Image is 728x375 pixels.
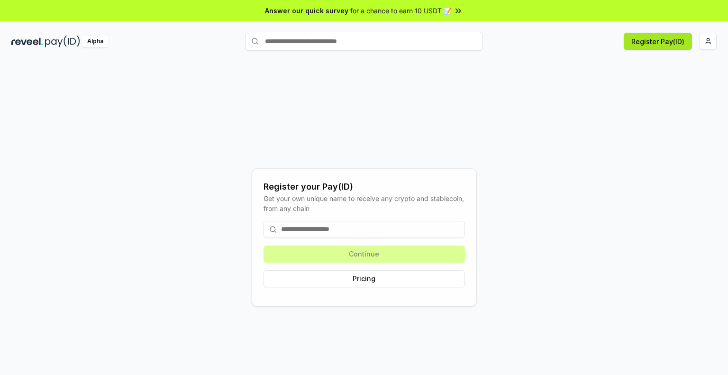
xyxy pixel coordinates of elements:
[350,6,452,16] span: for a chance to earn 10 USDT 📝
[11,36,43,47] img: reveel_dark
[264,193,465,213] div: Get your own unique name to receive any crypto and stablecoin, from any chain
[265,6,348,16] span: Answer our quick survey
[624,33,692,50] button: Register Pay(ID)
[45,36,80,47] img: pay_id
[264,270,465,287] button: Pricing
[82,36,109,47] div: Alpha
[264,180,465,193] div: Register your Pay(ID)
